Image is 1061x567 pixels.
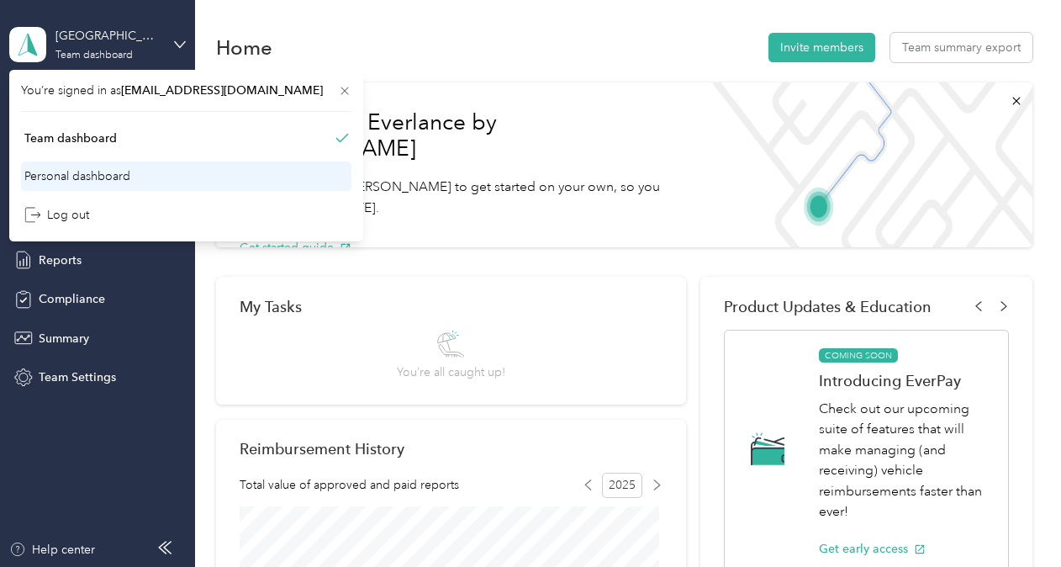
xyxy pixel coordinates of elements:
button: Team summary export [890,33,1032,62]
h1: Home [216,39,272,56]
p: Read our step-by-[PERSON_NAME] to get started on your own, so you can start saving [DATE]. [240,177,675,218]
span: Compliance [39,290,105,308]
span: Reports [39,252,82,269]
span: You’re all caught up! [397,363,505,381]
span: Total value of approved and paid reports [240,476,459,494]
div: [GEOGRAPHIC_DATA] [55,27,161,45]
h1: Introducing EverPay [819,372,990,389]
h1: Welcome to Everlance by [PERSON_NAME] [240,109,675,162]
span: Product Updates & Education [724,298,932,315]
span: You’re signed in as [21,82,351,99]
div: Team dashboard [55,50,133,61]
iframe: Everlance-gr Chat Button Frame [967,473,1061,567]
button: Invite members [768,33,875,62]
span: 2025 [602,473,642,498]
button: Help center [9,541,95,559]
div: Log out [24,206,89,224]
p: Check out our upcoming suite of features that will make managing (and receiving) vehicle reimburs... [819,399,990,522]
div: Personal dashboard [24,167,130,185]
span: Summary [39,330,89,347]
span: Team Settings [39,368,116,386]
h2: Reimbursement History [240,440,404,458]
div: My Tasks [240,298,662,315]
span: [EMAIL_ADDRESS][DOMAIN_NAME] [121,83,323,98]
button: Get early access [819,540,926,558]
img: Welcome to everlance [699,82,1032,247]
div: Team dashboard [24,130,117,147]
span: COMING SOON [819,348,898,363]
